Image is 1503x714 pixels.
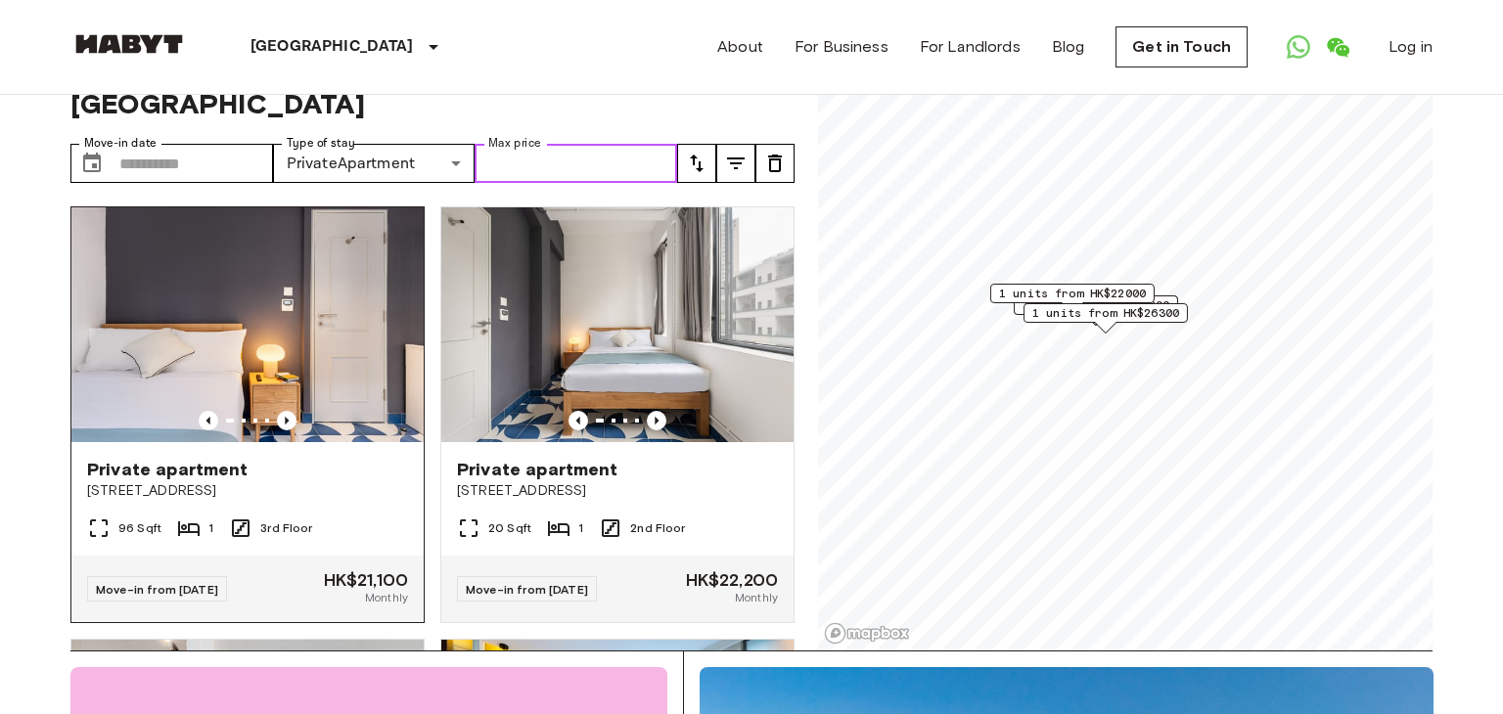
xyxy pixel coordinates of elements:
[1052,35,1085,59] a: Blog
[1032,304,1179,322] span: 1 units from HK$26300
[630,519,685,537] span: 2nd Floor
[1389,35,1433,59] a: Log in
[87,481,408,501] span: [STREET_ADDRESS]
[365,589,408,606] span: Monthly
[70,34,188,54] img: Habyt
[488,519,531,537] span: 20 Sqft
[755,144,795,183] button: tune
[260,519,312,537] span: 3rd Floor
[84,135,157,152] label: Move-in date
[440,206,795,623] a: Marketing picture of unit HK-01-056-002-001Previous imagePrevious imagePrivate apartment[STREET_A...
[457,481,778,501] span: [STREET_ADDRESS]
[1318,27,1357,67] a: Open WeChat
[72,144,112,183] button: Choose date
[717,35,763,59] a: About
[1279,27,1318,67] a: Open WhatsApp
[677,144,716,183] button: tune
[273,144,476,183] div: PrivateApartment
[71,207,424,442] img: Marketing picture of unit HK-01-055-003-001
[70,206,425,623] a: Marketing picture of unit HK-01-055-003-001Previous imagePrevious imagePrivate apartment[STREET_A...
[277,411,296,430] button: Previous image
[488,135,541,152] label: Max price
[578,519,583,537] span: 1
[250,35,414,59] p: [GEOGRAPHIC_DATA]
[324,571,408,589] span: HK$21,100
[735,589,778,606] span: Monthly
[999,285,1146,302] span: 1 units from HK$22000
[87,458,249,481] span: Private apartment
[1116,26,1248,67] a: Get in Touch
[441,207,794,442] img: Marketing picture of unit HK-01-056-002-001
[795,35,888,59] a: For Business
[990,284,1155,314] div: Map marker
[818,30,1433,650] canvas: Map
[716,144,755,183] button: tune
[199,411,218,430] button: Previous image
[208,519,213,537] span: 1
[466,582,588,597] span: Move-in from [DATE]
[457,458,618,481] span: Private apartment
[118,519,161,537] span: 96 Sqft
[96,582,218,597] span: Move-in from [DATE]
[287,135,355,152] label: Type of stay
[824,622,910,645] a: Mapbox logo
[647,411,666,430] button: Previous image
[920,35,1021,59] a: For Landlords
[569,411,588,430] button: Previous image
[1024,303,1188,334] div: Map marker
[686,571,778,589] span: HK$22,200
